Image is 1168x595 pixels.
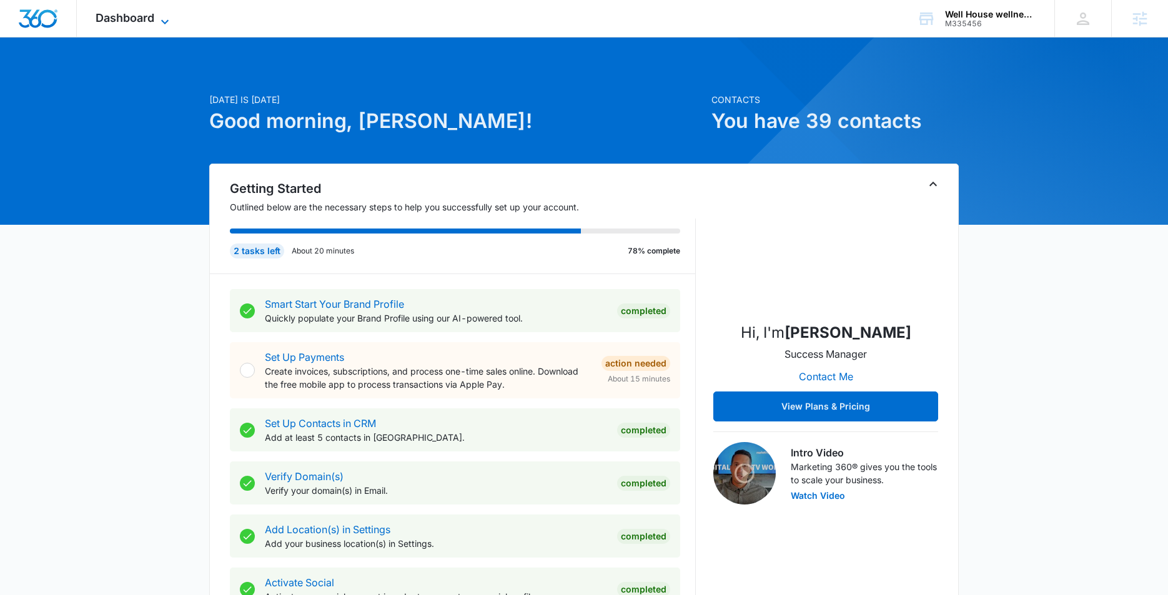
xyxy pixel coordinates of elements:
a: Add Location(s) in Settings [265,523,390,536]
h3: Intro Video [791,445,938,460]
img: Sarah Gluchacki [763,187,888,312]
div: Completed [617,476,670,491]
a: Set Up Contacts in CRM [265,417,376,430]
div: Completed [617,423,670,438]
p: Create invoices, subscriptions, and process one-time sales online. Download the free mobile app t... [265,365,591,391]
h1: You have 39 contacts [711,106,959,136]
p: Success Manager [784,347,867,361]
a: Set Up Payments [265,351,344,363]
strong: [PERSON_NAME] [784,323,911,342]
div: 2 tasks left [230,243,284,258]
div: Completed [617,303,670,318]
div: Completed [617,529,670,544]
div: Action Needed [601,356,670,371]
p: Quickly populate your Brand Profile using our AI-powered tool. [265,312,607,325]
p: Marketing 360® gives you the tools to scale your business. [791,460,938,486]
p: Contacts [711,93,959,106]
a: Smart Start Your Brand Profile [265,298,404,310]
p: Verify your domain(s) in Email. [265,484,607,497]
a: Activate Social [265,576,334,589]
img: Intro Video [713,442,776,504]
a: Verify Domain(s) [265,470,344,483]
div: account id [945,19,1036,28]
span: Dashboard [96,11,154,24]
h1: Good morning, [PERSON_NAME]! [209,106,704,136]
p: Add your business location(s) in Settings. [265,537,607,550]
button: View Plans & Pricing [713,391,938,421]
h2: Getting Started [230,179,696,198]
p: 78% complete [628,245,680,257]
p: About 20 minutes [292,245,354,257]
button: Contact Me [786,361,866,391]
p: Hi, I'm [741,322,911,344]
span: About 15 minutes [608,373,670,385]
p: [DATE] is [DATE] [209,93,704,106]
p: Outlined below are the necessary steps to help you successfully set up your account. [230,200,696,214]
div: account name [945,9,1036,19]
button: Toggle Collapse [926,177,941,192]
p: Add at least 5 contacts in [GEOGRAPHIC_DATA]. [265,431,607,444]
button: Watch Video [791,491,845,500]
